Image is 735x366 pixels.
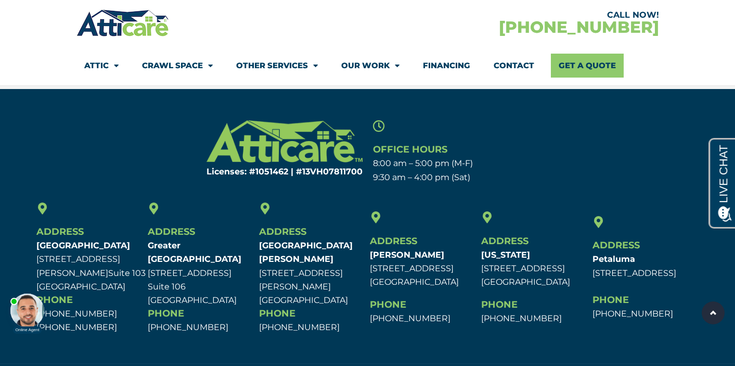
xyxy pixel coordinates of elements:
span: Address [370,235,417,247]
span: Address [148,226,195,237]
span: Address [259,226,306,237]
iframe: Chat Invitation [5,272,62,335]
p: [STREET_ADDRESS] Suite 106 [GEOGRAPHIC_DATA] [148,239,254,307]
span: Address [481,235,528,247]
a: Other Services [236,54,318,78]
span: Suite 103 [108,268,146,278]
span: Phone [259,308,295,319]
span: Phone [592,294,629,306]
b: [PERSON_NAME] [370,250,444,260]
a: Financing [423,54,470,78]
b: [US_STATE] [481,250,530,260]
span: Address [36,226,84,237]
span: Phone [370,299,406,310]
a: Get A Quote [551,54,624,78]
span: Phone [148,308,184,319]
span: Address [592,239,640,251]
p: [STREET_ADDRESS] [592,253,699,280]
nav: Menu [84,54,651,78]
b: [GEOGRAPHIC_DATA][PERSON_NAME] [259,241,353,264]
b: Greater [GEOGRAPHIC_DATA] [148,241,241,264]
h6: Licenses: #1051462 | #13VH078117​00 [176,168,363,176]
a: Contact [494,54,534,78]
p: [STREET_ADDRESS] [GEOGRAPHIC_DATA] [370,248,476,289]
span: Phone [481,299,518,310]
p: [STREET_ADDRESS] [GEOGRAPHIC_DATA] [481,248,587,289]
div: CALL NOW! [368,11,659,19]
span: Office Hours [373,144,447,155]
p: [STREET_ADDRESS][PERSON_NAME] [GEOGRAPHIC_DATA] [259,239,365,307]
a: Attic [84,54,119,78]
p: 8:00 am – 5:00 pm (M-F) 9:30 am – 4:00 pm (Sat) [373,157,560,184]
span: Opens a chat window [25,8,84,21]
p: [STREET_ADDRESS][PERSON_NAME] [GEOGRAPHIC_DATA] [36,239,143,294]
b: Petaluma [592,254,635,264]
b: [GEOGRAPHIC_DATA] [36,241,130,250]
a: Our Work [341,54,399,78]
a: Crawl Space [142,54,213,78]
